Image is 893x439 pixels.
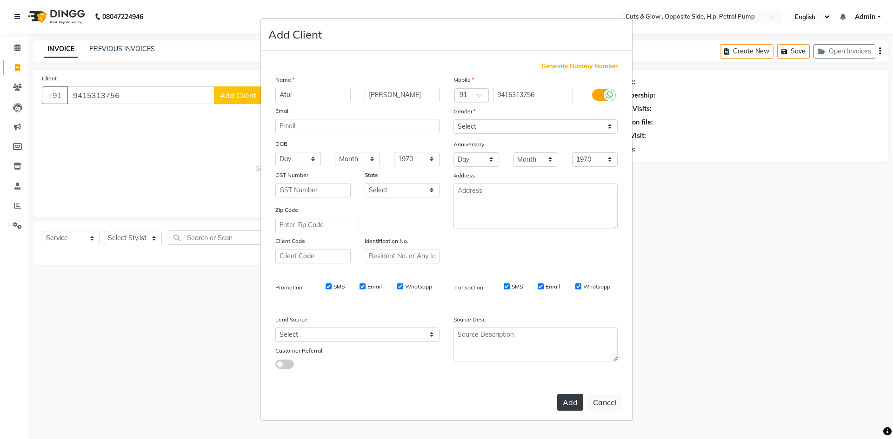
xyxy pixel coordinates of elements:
[275,347,322,355] label: Customer Referral
[453,107,476,116] label: Gender
[275,183,351,197] input: GST Number
[453,171,475,180] label: Address
[275,88,351,102] input: First Name
[275,315,307,324] label: Lead Source
[453,315,486,324] label: Source Desc
[275,119,440,133] input: Email
[583,282,610,291] label: Whatsapp
[275,76,294,84] label: Name
[453,283,483,292] label: Transaction
[557,394,583,411] button: Add
[365,88,440,102] input: Last Name
[268,26,322,43] h4: Add Client
[453,140,484,149] label: Anniversary
[365,171,378,179] label: State
[275,206,298,214] label: Zip Code
[546,282,560,291] label: Email
[405,282,432,291] label: Whatsapp
[587,393,623,411] button: Cancel
[365,237,408,245] label: Identification No.
[541,62,618,71] span: Generate Dummy Number
[333,282,345,291] label: SMS
[275,237,305,245] label: Client Code
[453,76,474,84] label: Mobile
[275,107,290,115] label: Email
[275,218,359,232] input: Enter Zip Code
[365,249,440,263] input: Resident No. or Any Id
[275,140,287,148] label: DOB
[275,249,351,263] input: Client Code
[493,88,573,102] input: Mobile
[367,282,382,291] label: Email
[275,283,302,292] label: Promotion
[275,171,308,179] label: GST Number
[512,282,523,291] label: SMS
